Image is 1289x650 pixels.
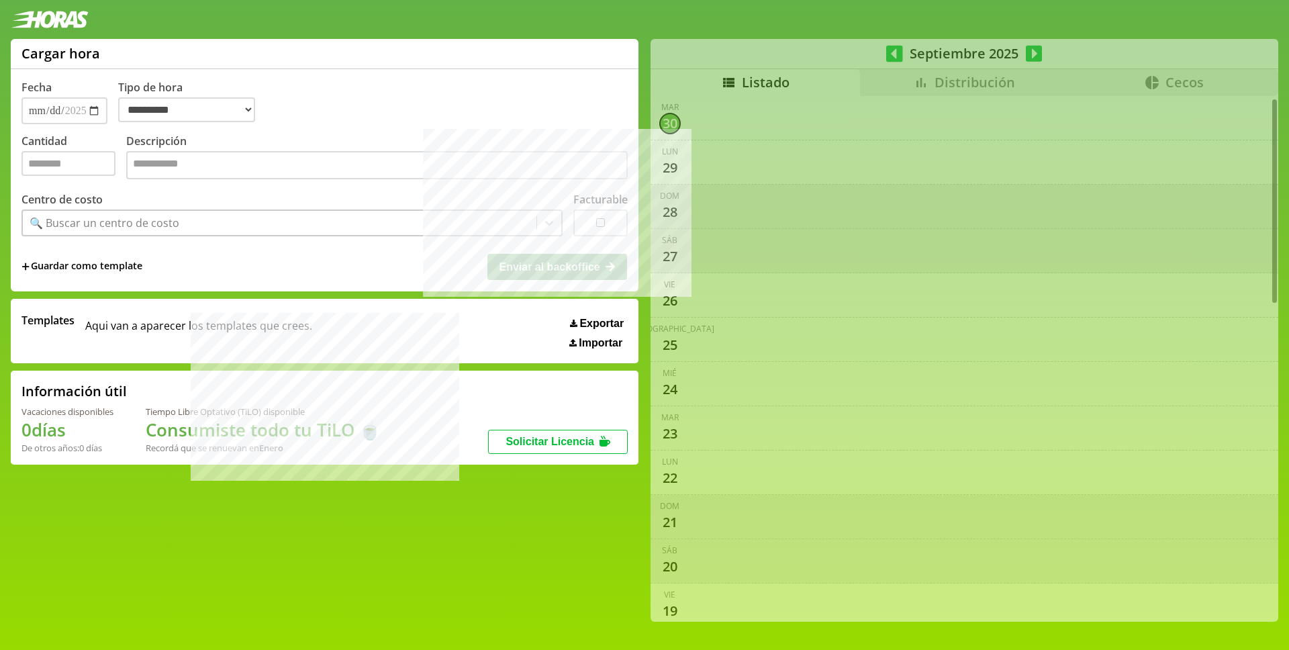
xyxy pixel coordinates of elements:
span: +Guardar como template [21,259,142,274]
b: Enero [259,442,283,454]
span: + [21,259,30,274]
button: Solicitar Licencia [488,430,628,454]
span: Templates [21,313,75,328]
h1: Cargar hora [21,44,100,62]
div: 🔍 Buscar un centro de costo [30,216,179,230]
input: Cantidad [21,151,115,176]
label: Tipo de hora [118,80,266,124]
span: Solicitar Licencia [506,436,594,447]
button: Exportar [566,317,628,330]
label: Descripción [126,134,628,183]
textarea: Descripción [126,151,628,179]
img: logotipo [11,11,89,28]
span: Aqui van a aparecer los templates que crees. [85,313,312,349]
label: Cantidad [21,134,126,183]
label: Facturable [573,192,628,207]
div: Vacaciones disponibles [21,406,113,418]
div: De otros años: 0 días [21,442,113,454]
span: Importar [579,337,622,349]
label: Centro de costo [21,192,103,207]
select: Tipo de hora [118,97,255,122]
h2: Información útil [21,382,127,400]
h1: Consumiste todo tu TiLO 🍵 [146,418,381,442]
h1: 0 días [21,418,113,442]
div: Tiempo Libre Optativo (TiLO) disponible [146,406,381,418]
label: Fecha [21,80,52,95]
div: Recordá que se renuevan en [146,442,381,454]
span: Exportar [579,318,624,330]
